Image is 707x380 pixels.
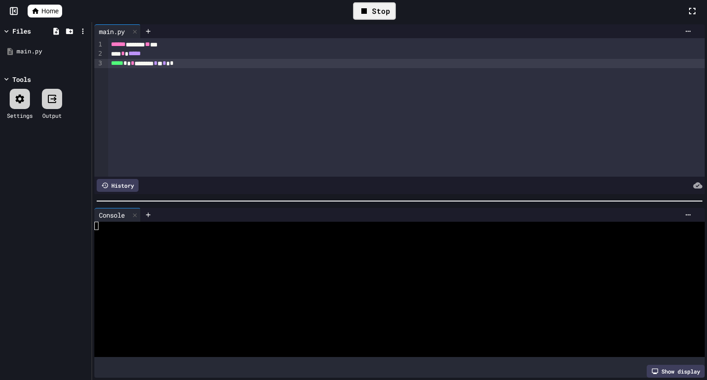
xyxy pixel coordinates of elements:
[94,208,141,222] div: Console
[7,111,33,120] div: Settings
[94,27,129,36] div: main.py
[94,40,104,49] div: 1
[42,111,62,120] div: Output
[647,365,705,378] div: Show display
[94,49,104,58] div: 2
[12,75,31,84] div: Tools
[12,26,31,36] div: Files
[94,210,129,220] div: Console
[28,5,62,17] a: Home
[97,179,139,192] div: History
[94,24,141,38] div: main.py
[353,2,396,20] div: Stop
[94,59,104,68] div: 3
[17,47,88,56] div: main.py
[41,6,58,16] span: Home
